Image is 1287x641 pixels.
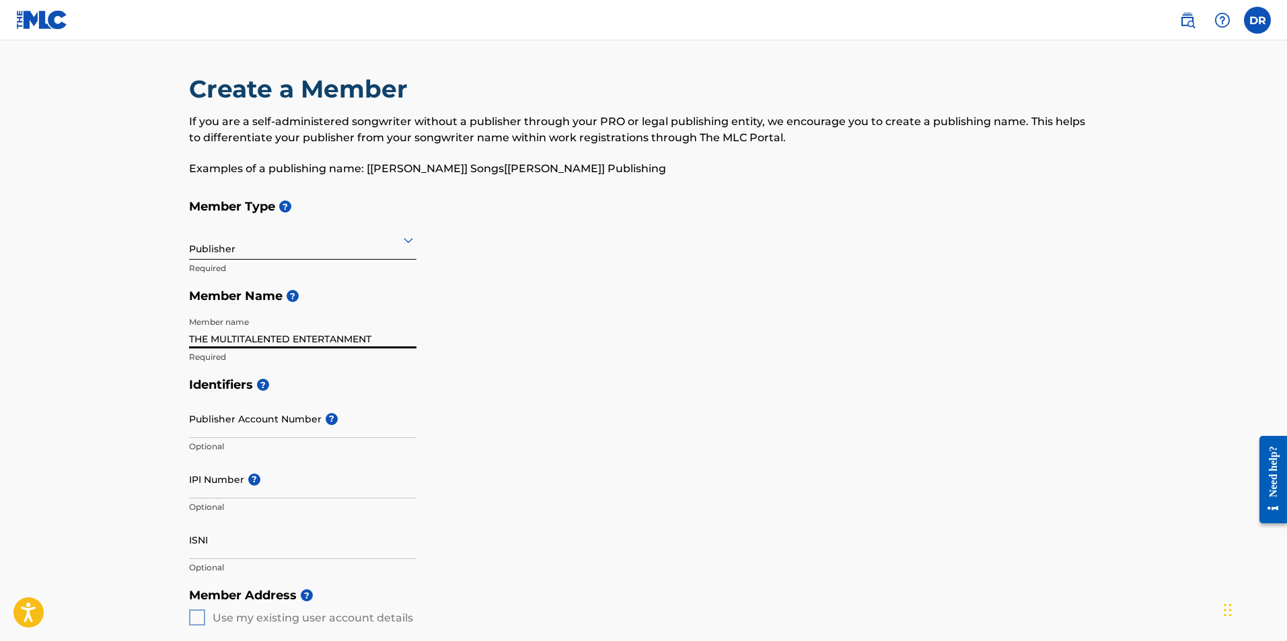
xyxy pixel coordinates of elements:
[189,223,416,256] div: Publisher
[189,262,416,274] p: Required
[189,161,1099,177] p: Examples of a publishing name: [[PERSON_NAME]] Songs[[PERSON_NAME]] Publishing
[1244,7,1271,34] div: User Menu
[1249,426,1287,534] iframe: Resource Center
[1220,576,1287,641] iframe: Chat Widget
[189,562,416,574] p: Optional
[189,74,414,104] h2: Create a Member
[248,474,260,486] span: ?
[1209,7,1236,34] div: Help
[257,379,269,391] span: ?
[189,192,1099,221] h5: Member Type
[189,114,1099,146] p: If you are a self-administered songwriter without a publisher through your PRO or legal publishin...
[1214,12,1230,28] img: help
[279,200,291,213] span: ?
[301,589,313,601] span: ?
[189,351,416,363] p: Required
[189,501,416,513] p: Optional
[189,581,1099,610] h5: Member Address
[1179,12,1196,28] img: search
[1224,590,1232,630] div: Drag
[189,371,1099,400] h5: Identifiers
[287,290,299,302] span: ?
[189,441,416,453] p: Optional
[189,282,1099,311] h5: Member Name
[16,10,68,30] img: MLC Logo
[326,413,338,425] span: ?
[1174,7,1201,34] a: Public Search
